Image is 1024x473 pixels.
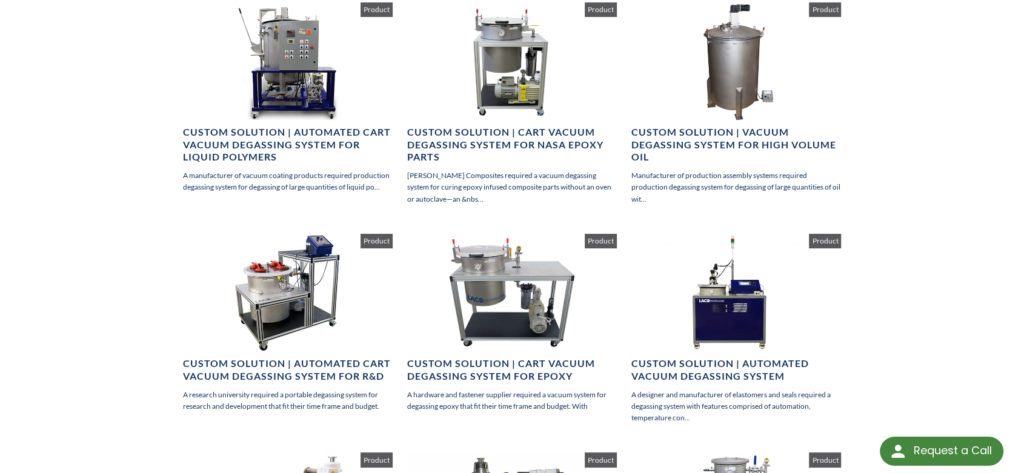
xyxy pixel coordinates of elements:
span: Product [361,2,393,17]
a: Custom Solution | Cart Vacuum Degassing System for NASA Epoxy Parts [PERSON_NAME] Composites requ... [407,2,617,205]
img: round button [888,442,908,461]
p: Manufacturer of production assembly systems required production degassing system for degassing of... [631,170,841,205]
a: Custom Solution | Automated Cart Vacuum Degassing System for Liquid Polymers A manufacturer of va... [183,2,393,193]
div: Request a Call [880,437,1003,466]
a: Custom Solution | Automated Vacuum Degassing System A designer and manufacturer of elastomers and... [631,234,841,424]
span: Product [585,234,617,248]
h4: Custom Solution | Cart Vacuum Degassing System for NASA Epoxy Parts [407,126,617,164]
span: Product [585,2,617,17]
h4: Custom Solution | Cart Vacuum Degassing System for Epoxy [407,357,617,383]
h4: Custom Solution | Automated Vacuum Degassing System [631,357,841,383]
p: A manufacturer of vacuum coating products required production degassing system for degassing of l... [183,170,393,193]
span: Product [361,234,393,248]
a: Custom Solution | Automated Cart Vacuum Degassing System for R&D A research university required a... [183,234,393,412]
span: Product [809,234,841,248]
p: A hardware and fastener supplier required a vacuum system for degassing epoxy that fit their time... [407,389,617,412]
div: Request a Call [913,437,991,465]
p: [PERSON_NAME] Composites required a vacuum degassing system for curing epoxy infused composite pa... [407,170,617,205]
p: A designer and manufacturer of elastomers and seals required a degassing system with features com... [631,389,841,424]
h4: Custom Solution | Vacuum Degassing System for High Volume Oil [631,126,841,164]
p: A research university required a portable degassing system for research and development that fit ... [183,389,393,412]
span: Product [585,452,617,467]
a: Custom Solution | Cart Vacuum Degassing System for Epoxy A hardware and fastener supplier require... [407,234,617,412]
span: Product [809,2,841,17]
h4: Custom Solution | Automated Cart Vacuum Degassing System for Liquid Polymers [183,126,393,164]
h4: Custom Solution | Automated Cart Vacuum Degassing System for R&D [183,357,393,383]
a: Custom Solution | Vacuum Degassing System for High Volume Oil Manufacturer of production assembly... [631,2,841,205]
span: Product [361,452,393,467]
span: Product [809,452,841,467]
